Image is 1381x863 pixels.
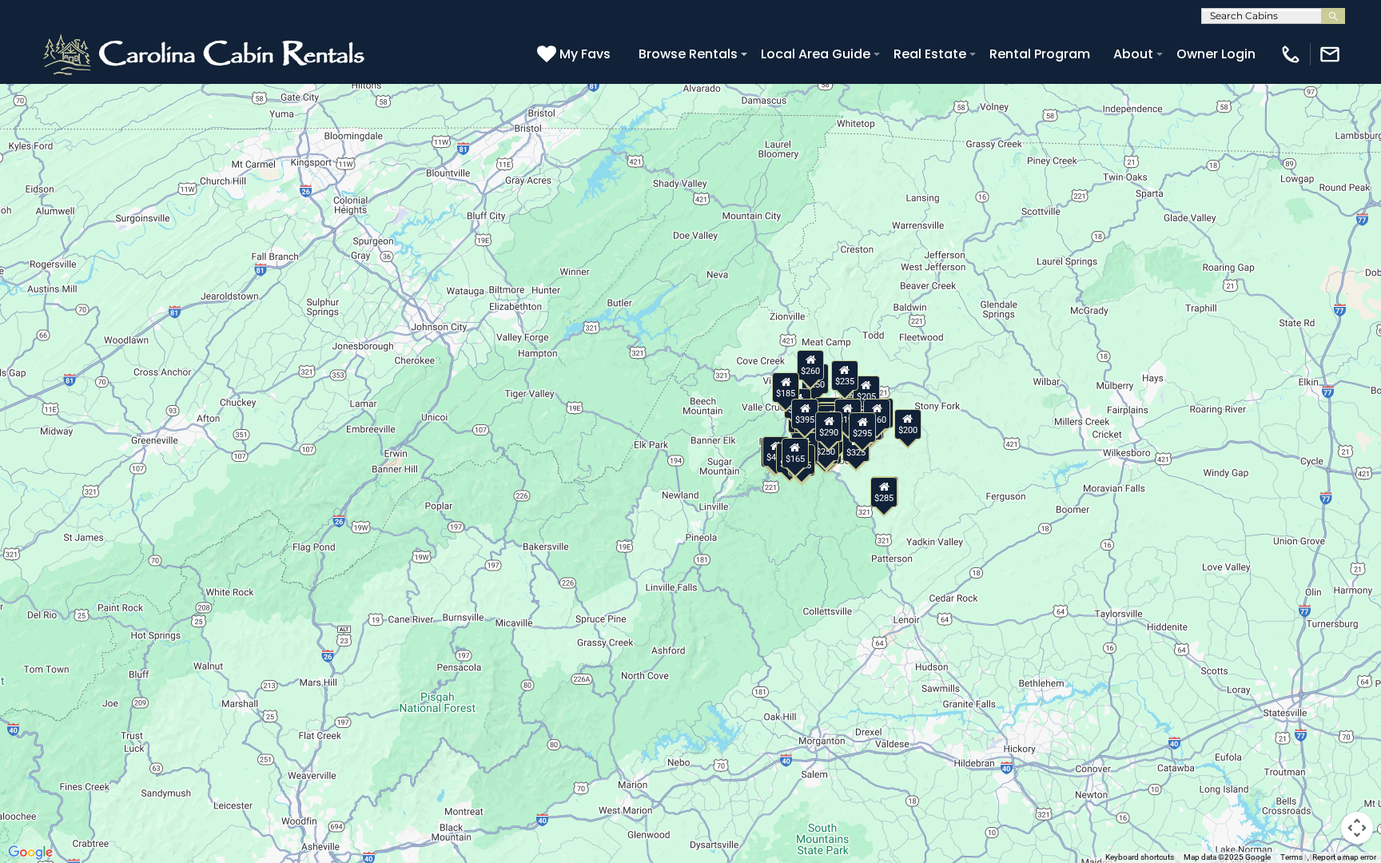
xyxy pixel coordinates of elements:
img: mail-regular-white.png [1319,43,1341,66]
a: Real Estate [886,40,974,68]
a: Local Area Guide [753,40,878,68]
img: White-1-2.png [40,30,372,78]
a: About [1105,40,1161,68]
a: My Favs [537,44,615,65]
img: phone-regular-white.png [1280,43,1302,66]
div: $200 [894,409,921,439]
a: Owner Login [1168,40,1264,68]
a: Rental Program [981,40,1098,68]
span: My Favs [559,44,611,64]
a: Browse Rentals [631,40,746,68]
